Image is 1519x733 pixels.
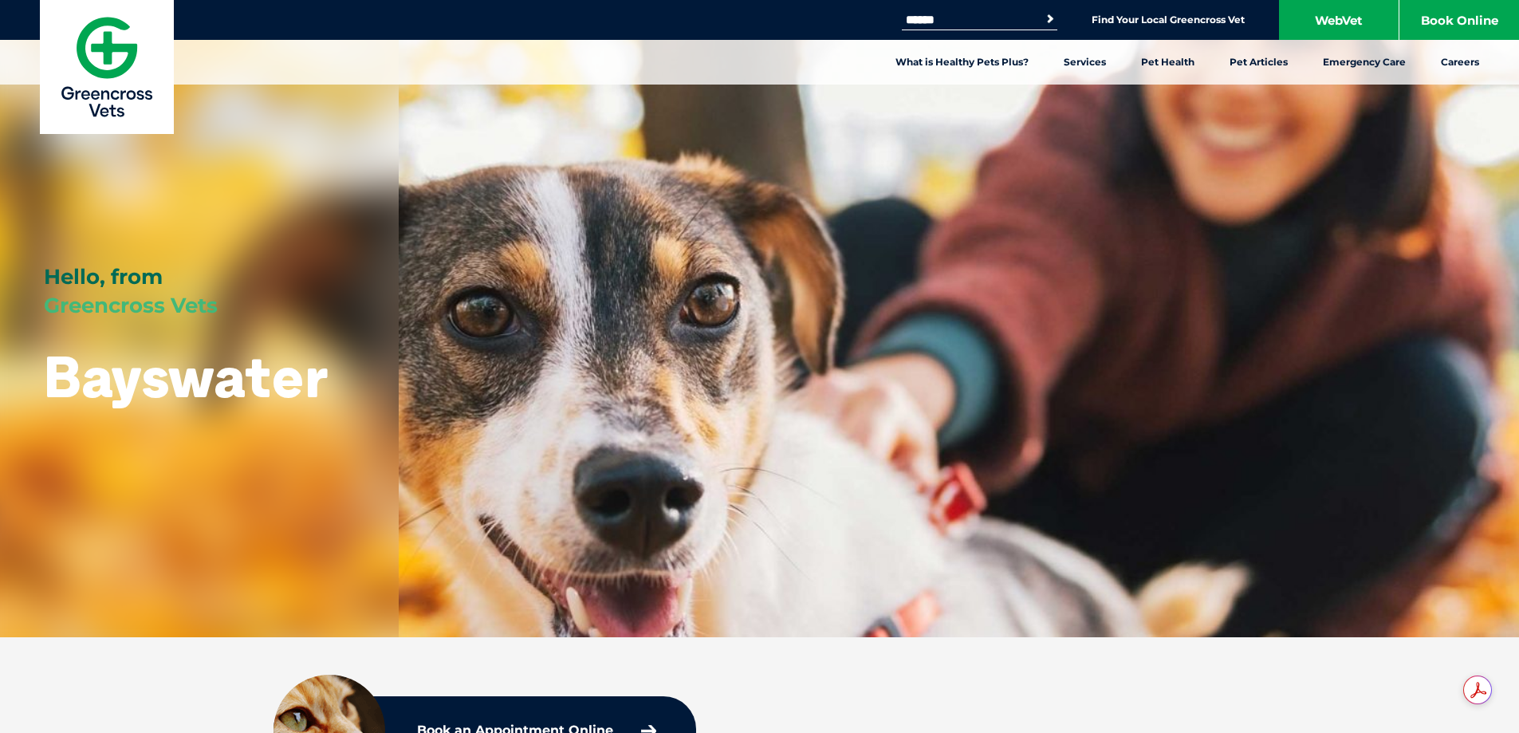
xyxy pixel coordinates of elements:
h1: Bayswater [44,345,329,408]
a: Find Your Local Greencross Vet [1092,14,1245,26]
a: Careers [1423,40,1497,85]
a: Emergency Care [1305,40,1423,85]
a: Services [1046,40,1124,85]
a: Pet Articles [1212,40,1305,85]
button: Search [1042,11,1058,27]
span: Hello, from [44,264,163,290]
a: What is Healthy Pets Plus? [878,40,1046,85]
a: Pet Health [1124,40,1212,85]
span: Greencross Vets [44,293,218,318]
